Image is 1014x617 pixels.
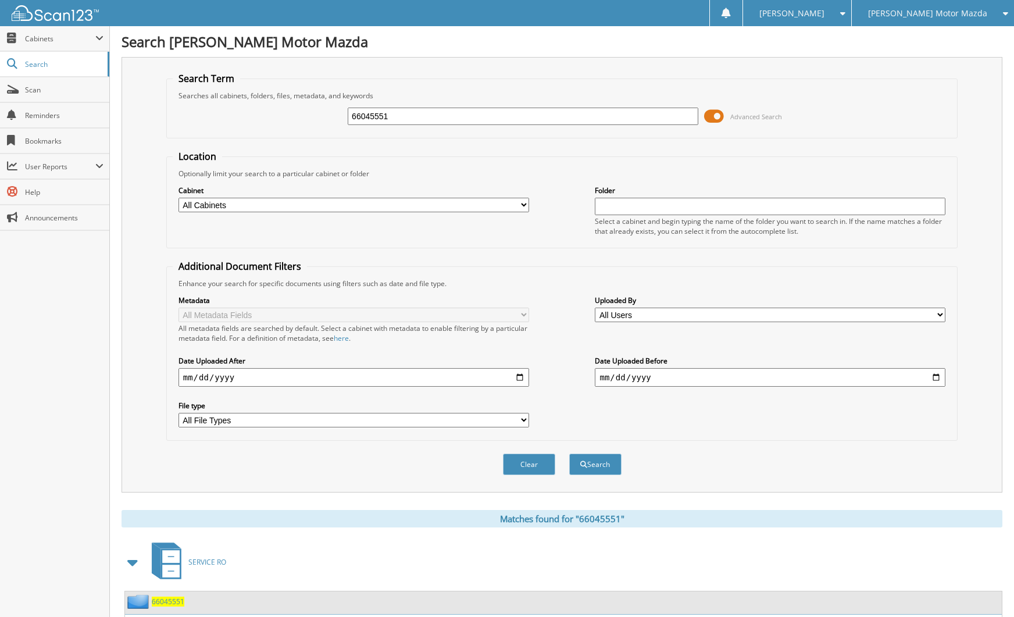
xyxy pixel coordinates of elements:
[178,323,529,343] div: All metadata fields are searched by default. Select a cabinet with metadata to enable filtering b...
[595,216,945,236] div: Select a cabinet and begin typing the name of the folder you want to search in. If the name match...
[178,295,529,305] label: Metadata
[173,169,952,179] div: Optionally limit your search to a particular cabinet or folder
[173,91,952,101] div: Searches all cabinets, folders, files, metadata, and keywords
[25,85,103,95] span: Scan
[122,32,1002,51] h1: Search [PERSON_NAME] Motor Mazda
[730,112,782,121] span: Advanced Search
[25,34,95,44] span: Cabinets
[868,10,987,17] span: [PERSON_NAME] Motor Mazda
[503,454,555,475] button: Clear
[759,10,824,17] span: [PERSON_NAME]
[595,186,945,195] label: Folder
[188,557,226,567] span: SERVICE RO
[12,5,99,21] img: scan123-logo-white.svg
[122,510,1002,527] div: Matches found for "66045551"
[178,401,529,411] label: File type
[173,279,952,288] div: Enhance your search for specific documents using filters such as date and file type.
[25,59,102,69] span: Search
[173,260,307,273] legend: Additional Document Filters
[127,594,152,609] img: folder2.png
[178,356,529,366] label: Date Uploaded After
[25,110,103,120] span: Reminders
[25,162,95,172] span: User Reports
[595,295,945,305] label: Uploaded By
[173,72,240,85] legend: Search Term
[152,597,184,607] a: 66045551
[25,136,103,146] span: Bookmarks
[595,356,945,366] label: Date Uploaded Before
[334,333,349,343] a: here
[173,150,222,163] legend: Location
[25,213,103,223] span: Announcements
[569,454,622,475] button: Search
[595,368,945,387] input: end
[145,539,226,585] a: SERVICE RO
[25,187,103,197] span: Help
[178,368,529,387] input: start
[178,186,529,195] label: Cabinet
